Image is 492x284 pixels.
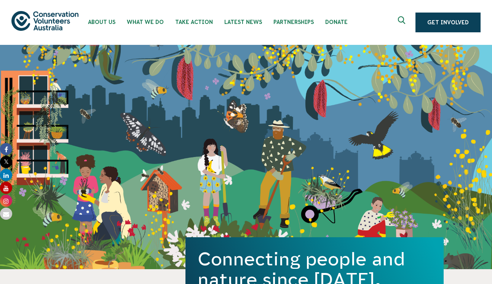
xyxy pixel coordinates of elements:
span: Take Action [175,19,213,25]
span: About Us [88,19,115,25]
button: Expand search box Close search box [393,13,412,32]
span: Donate [325,19,348,25]
span: What We Do [127,19,164,25]
span: Latest News [224,19,262,25]
span: Partnerships [273,19,314,25]
img: logo.svg [11,11,78,30]
span: Expand search box [398,16,407,29]
a: Get Involved [415,13,481,32]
